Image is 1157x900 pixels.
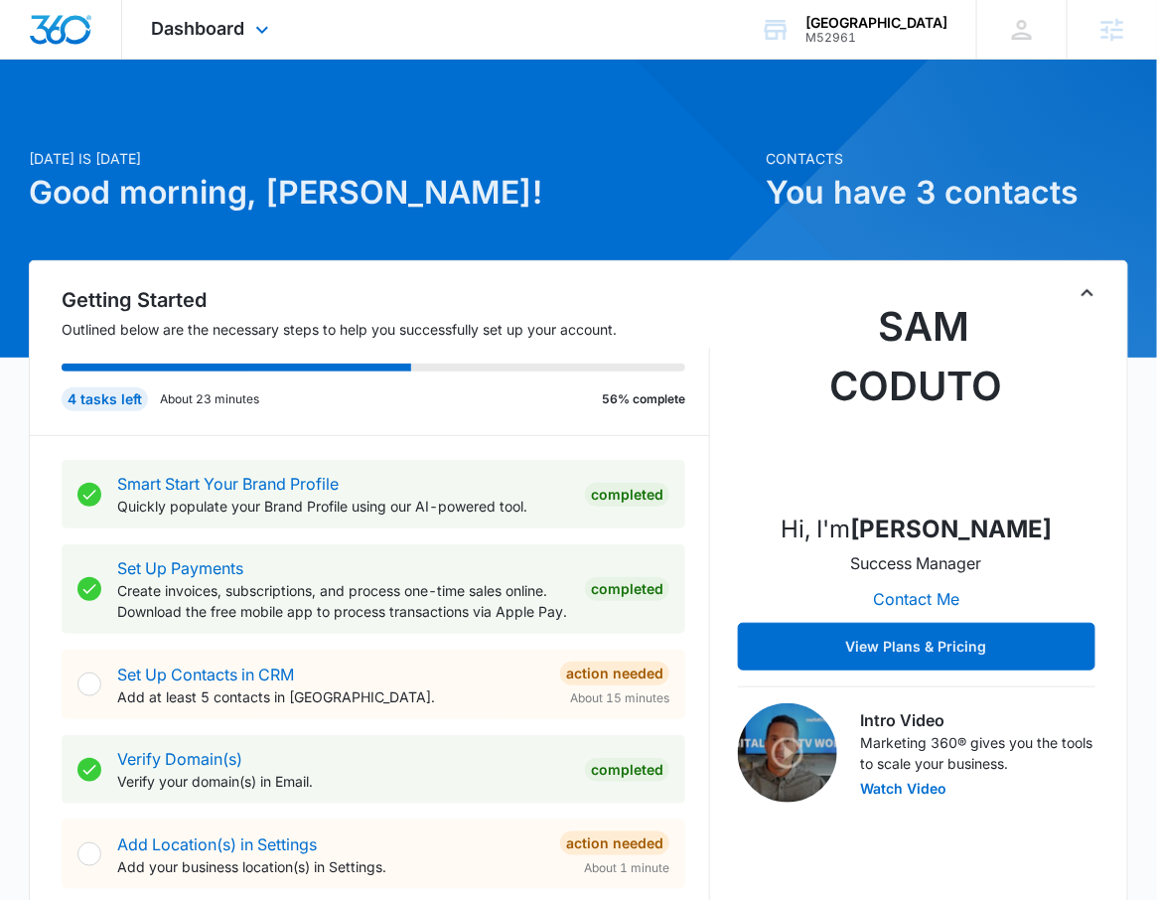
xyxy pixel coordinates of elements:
[850,515,1052,543] strong: [PERSON_NAME]
[62,285,710,315] h2: Getting Started
[117,771,569,792] p: Verify your domain(s) in Email.
[861,732,1095,774] p: Marketing 360® gives you the tools to scale your business.
[117,474,339,494] a: Smart Start Your Brand Profile
[766,169,1128,217] h1: You have 3 contacts
[861,782,947,796] button: Watch Video
[602,390,685,408] p: 56% complete
[117,834,317,854] a: Add Location(s) in Settings
[117,558,243,578] a: Set Up Payments
[160,390,259,408] p: About 23 minutes
[570,689,669,707] span: About 15 minutes
[117,496,569,517] p: Quickly populate your Brand Profile using our AI-powered tool.
[117,686,544,707] p: Add at least 5 contacts in [GEOGRAPHIC_DATA].
[861,708,1095,732] h3: Intro Video
[62,387,148,411] div: 4 tasks left
[117,856,544,877] p: Add your business location(s) in Settings.
[817,297,1016,496] img: Sam Coduto
[152,18,245,39] span: Dashboard
[805,15,947,31] div: account name
[29,148,754,169] p: [DATE] is [DATE]
[117,580,569,622] p: Create invoices, subscriptions, and process one-time sales online. Download the free mobile app t...
[62,319,710,340] p: Outlined below are the necessary steps to help you successfully set up your account.
[766,148,1128,169] p: Contacts
[738,703,837,803] img: Intro Video
[1076,281,1099,305] button: Toggle Collapse
[738,623,1095,671] button: View Plans & Pricing
[117,749,242,769] a: Verify Domain(s)
[29,169,754,217] h1: Good morning, [PERSON_NAME]!
[781,512,1052,547] p: Hi, I'm
[560,662,669,685] div: Action Needed
[585,483,669,507] div: Completed
[585,577,669,601] div: Completed
[117,665,294,684] a: Set Up Contacts in CRM
[560,831,669,855] div: Action Needed
[853,575,979,623] button: Contact Me
[805,31,947,45] div: account id
[851,551,982,575] p: Success Manager
[584,859,669,877] span: About 1 minute
[585,758,669,782] div: Completed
